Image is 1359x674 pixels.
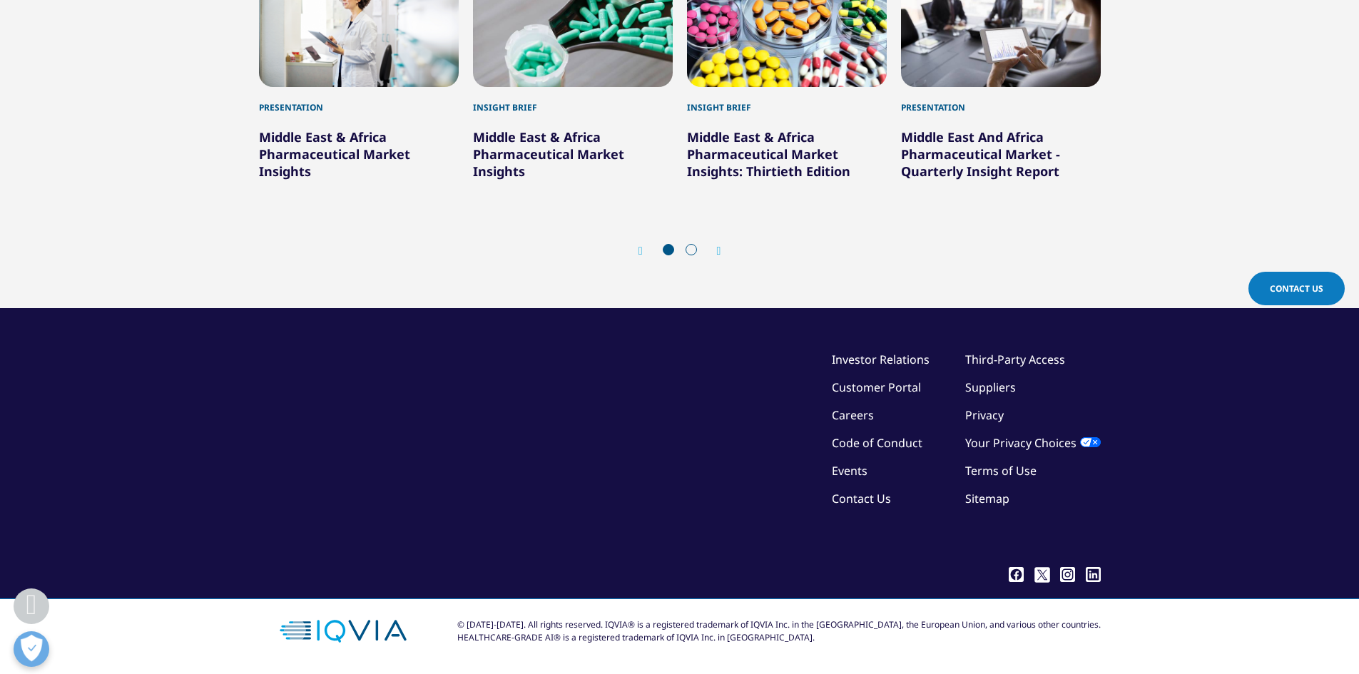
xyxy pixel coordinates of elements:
a: Investor Relations [832,352,930,367]
a: Terms of Use [965,463,1037,479]
a: Middle East And Africa Pharmaceutical Market - Quarterly Insight Report [901,128,1060,180]
div: Previous slide [638,244,657,257]
div: Presentation [259,87,459,114]
div: © [DATE]-[DATE]. All rights reserved. IQVIA® is a registered trademark of IQVIA Inc. in the [GEOG... [457,618,1101,644]
a: Customer Portal [832,379,921,395]
a: Contact Us [832,491,891,506]
div: Insight Brief [473,87,673,114]
span: Contact Us [1270,282,1323,295]
a: Code of Conduct [832,435,922,451]
button: Open Preferences [14,631,49,667]
a: Your Privacy Choices [965,435,1101,451]
a: Careers [832,407,874,423]
a: Suppliers [965,379,1016,395]
a: Contact Us [1248,272,1345,305]
a: Events [832,463,867,479]
a: Middle East & Africa Pharmaceutical Market Insights [259,128,410,180]
div: Next slide [703,244,721,257]
a: Middle East & Africa Pharmaceutical Market Insights [473,128,624,180]
a: Sitemap [965,491,1009,506]
a: Third-Party Access [965,352,1065,367]
div: Insight Brief [687,87,887,114]
div: Presentation [901,87,1101,114]
a: Privacy [965,407,1004,423]
a: Middle East & Africa Pharmaceutical Market Insights: Thirtieth Edition [687,128,850,180]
